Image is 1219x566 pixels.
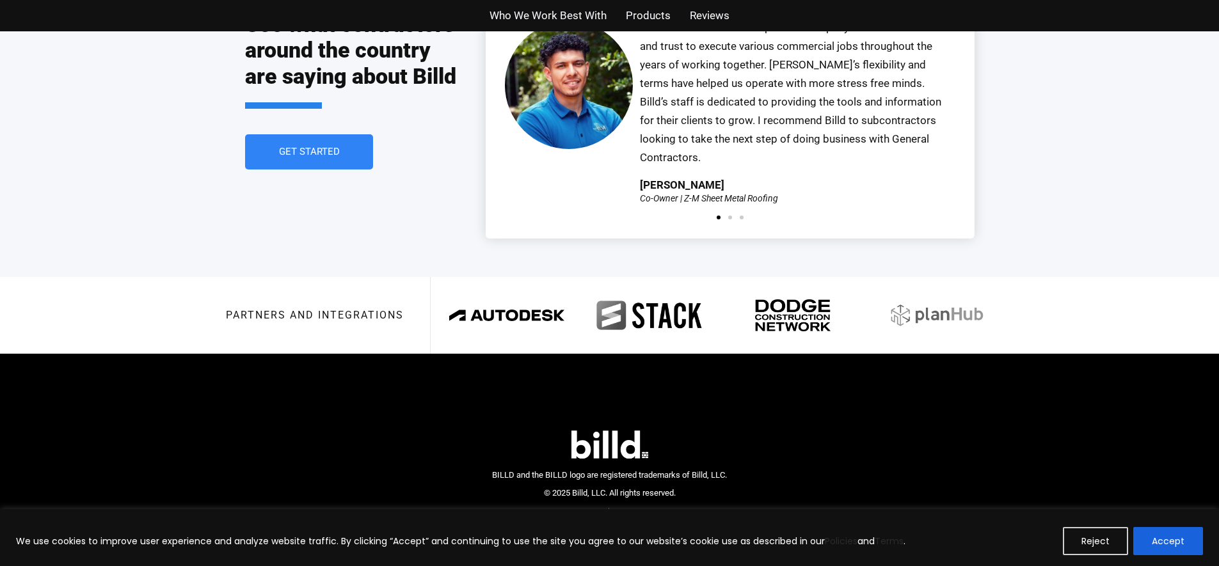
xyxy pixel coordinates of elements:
[690,6,729,25] a: Reviews
[16,533,905,549] p: We use cookies to improve user experience and analyze website traffic. By clicking “Accept” and c...
[626,6,671,25] a: Products
[640,194,778,203] div: Co-Owner | Z-M Sheet Metal Roofing
[226,310,404,320] h3: Partners and integrations
[557,508,605,521] a: Terms of Use
[1133,527,1203,555] button: Accept
[492,470,727,498] span: BILLD and the BILLD logo are registered trademarks of Billd, LLC. © 2025 Billd, LLC. All rights r...
[490,6,607,25] a: Who We Work Best With
[245,12,460,109] h2: See what contractors around the country are saying about Billd
[640,180,724,191] div: [PERSON_NAME]
[740,216,744,219] span: Go to slide 3
[717,216,721,219] span: Go to slide 1
[278,147,339,157] span: Get Started
[640,3,948,163] span: When I was first introduced to Billd, I didn’t know what to expect but their services have helped...
[612,508,662,521] a: Privacy Policy
[557,508,662,521] nav: Menu
[245,134,373,169] a: Get Started
[875,535,904,547] a: Terms
[1063,527,1128,555] button: Reject
[825,535,857,547] a: Policies
[728,216,732,219] span: Go to slide 2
